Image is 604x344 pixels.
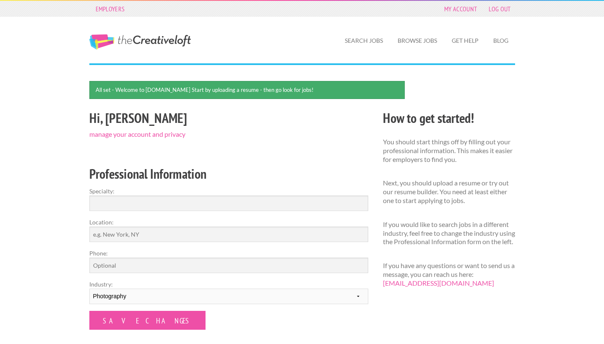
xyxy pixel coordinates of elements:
[383,179,515,205] p: Next, you should upload a resume or try out our resume builder. You need at least either one to s...
[89,130,185,138] a: manage your account and privacy
[89,187,368,195] label: Specialty:
[383,109,515,128] h2: How to get started!
[445,31,485,50] a: Get Help
[487,31,515,50] a: Blog
[391,31,444,50] a: Browse Jobs
[89,258,368,273] input: Optional
[338,31,390,50] a: Search Jobs
[89,280,368,289] label: Industry:
[383,220,515,246] p: If you would like to search jobs in a different industry, feel free to change the industry using ...
[440,3,481,15] a: My Account
[89,81,405,99] div: All set - Welcome to [DOMAIN_NAME] Start by uploading a resume - then go look for jobs!
[89,164,368,183] h2: Professional Information
[383,261,515,287] p: If you have any questions or want to send us a message, you can reach us here:
[91,3,129,15] a: Employers
[89,109,368,128] h2: Hi, [PERSON_NAME]
[89,227,368,242] input: e.g. New York, NY
[89,249,368,258] label: Phone:
[383,138,515,164] p: You should start things off by filling out your professional information. This makes it easier fo...
[383,279,494,287] a: [EMAIL_ADDRESS][DOMAIN_NAME]
[89,34,191,50] a: The Creative Loft
[89,218,368,227] label: Location:
[484,3,515,15] a: Log Out
[89,311,206,330] input: Save Changes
